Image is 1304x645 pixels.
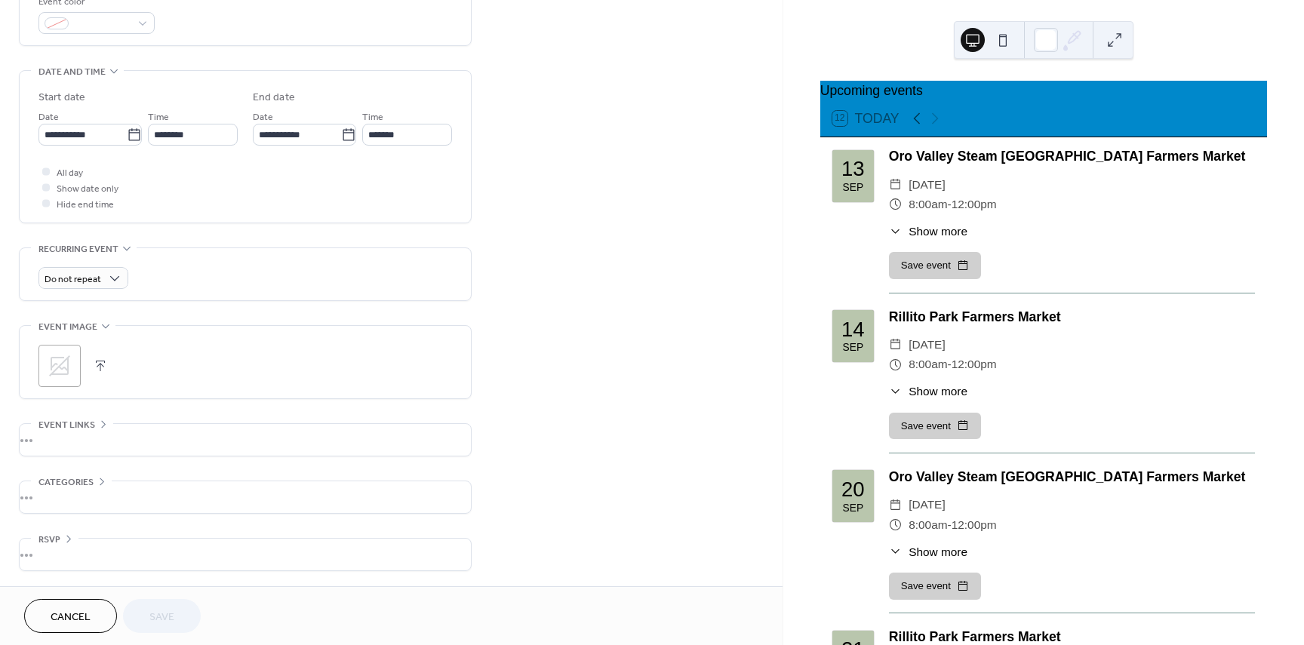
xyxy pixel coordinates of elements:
div: ; [38,345,81,387]
span: 12:00pm [952,515,997,535]
div: ​ [889,543,903,561]
div: ​ [889,223,903,240]
button: Save event [889,413,981,440]
span: Date [38,109,59,125]
span: Hide end time [57,197,114,213]
div: End date [253,90,295,106]
span: Event links [38,417,95,433]
span: [DATE] [909,335,945,355]
span: Do not repeat [45,271,101,288]
div: Oro Valley Steam [GEOGRAPHIC_DATA] Farmers Market [889,146,1255,166]
div: ​ [889,335,903,355]
span: - [948,515,952,535]
span: Time [362,109,383,125]
span: Show more [909,223,967,240]
span: [DATE] [909,495,945,514]
button: ​Show more [889,223,967,240]
div: ​ [889,195,903,214]
span: Date and time [38,64,106,80]
div: ​ [889,515,903,535]
div: ​ [889,495,903,514]
div: 13 [841,158,865,180]
div: 14 [841,319,865,340]
div: ​ [889,382,903,400]
span: 8:00am [909,515,947,535]
span: 8:00am [909,195,947,214]
button: Save event [889,573,981,600]
span: Date [253,109,273,125]
span: 12:00pm [952,195,997,214]
div: Sep [843,503,864,514]
button: ​Show more [889,382,967,400]
span: Show more [909,382,967,400]
span: All day [57,165,83,181]
button: Cancel [24,599,117,633]
span: Event image [38,319,97,335]
div: ••• [20,481,471,513]
button: Save event [889,252,981,279]
span: Show more [909,543,967,561]
span: Categories [38,475,94,490]
div: ​ [889,175,903,195]
div: Sep [843,183,864,193]
button: ​Show more [889,543,967,561]
span: - [948,195,952,214]
div: Upcoming events [820,81,1267,100]
div: Start date [38,90,85,106]
span: Recurring event [38,241,118,257]
div: Sep [843,342,864,353]
span: 12:00pm [952,355,997,374]
div: Rillito Park Farmers Market [889,307,1255,327]
div: ••• [20,539,471,570]
div: Oro Valley Steam [GEOGRAPHIC_DATA] Farmers Market [889,467,1255,487]
span: Time [148,109,169,125]
span: Cancel [51,610,91,625]
div: ••• [20,424,471,456]
div: 20 [841,479,865,500]
span: [DATE] [909,175,945,195]
span: Show date only [57,181,118,197]
span: RSVP [38,532,60,548]
span: - [948,355,952,374]
div: ​ [889,355,903,374]
span: 8:00am [909,355,947,374]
